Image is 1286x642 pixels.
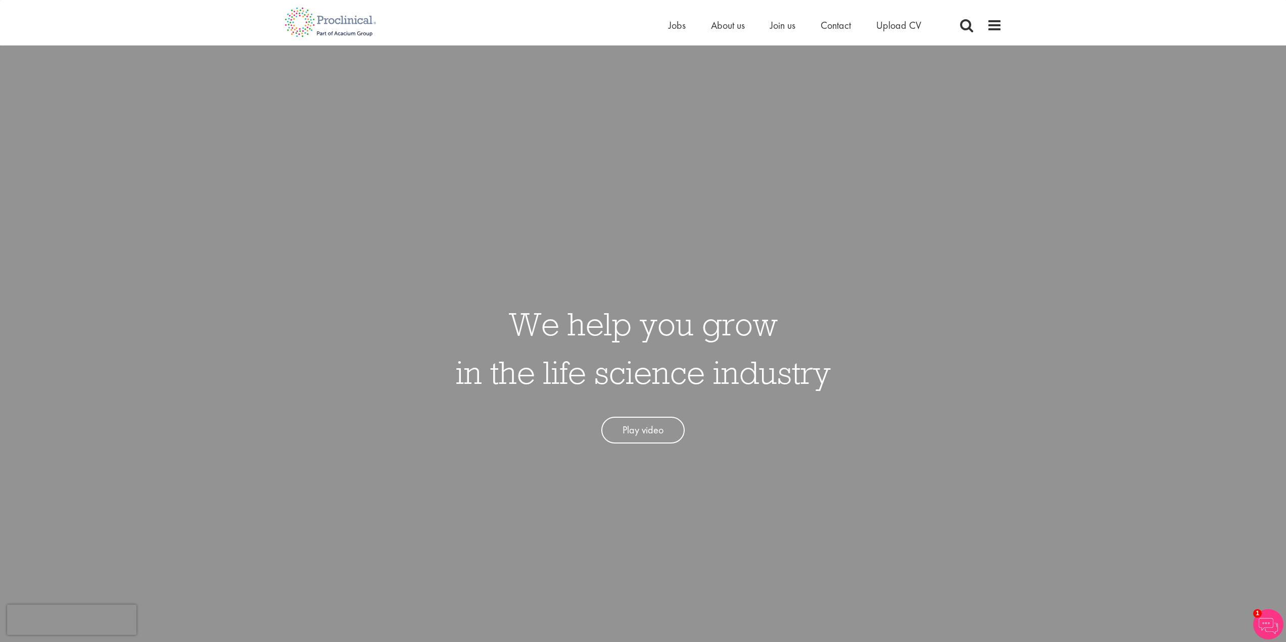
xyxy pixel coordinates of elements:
a: Jobs [669,19,686,32]
h1: We help you grow in the life science industry [456,300,831,397]
a: About us [711,19,745,32]
a: Join us [770,19,795,32]
span: 1 [1253,609,1262,618]
a: Play video [601,417,685,443]
a: Upload CV [876,19,921,32]
a: Contact [821,19,851,32]
img: Chatbot [1253,609,1283,639]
